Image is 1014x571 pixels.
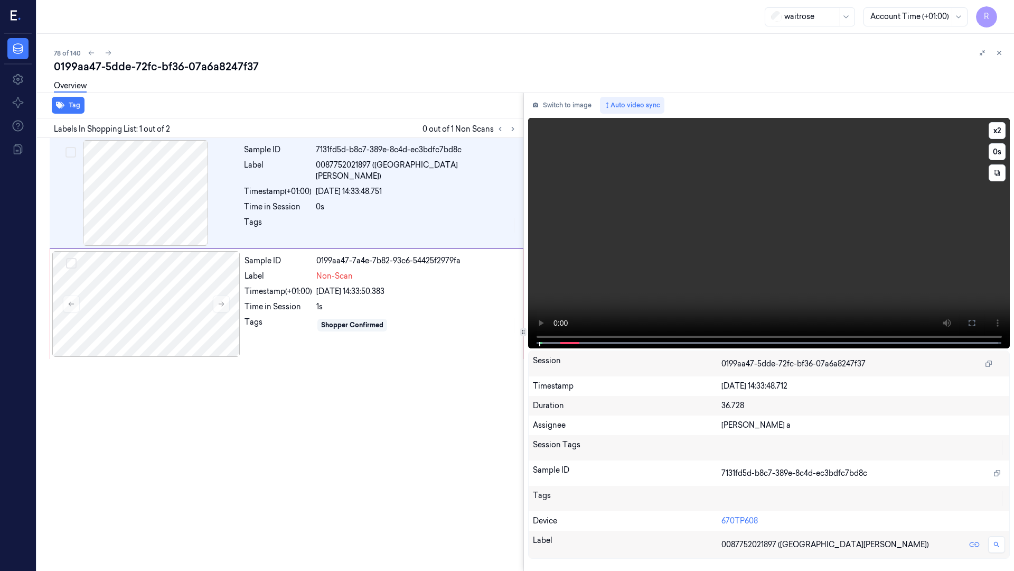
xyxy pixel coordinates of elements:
[600,97,664,114] button: Auto video sync
[422,123,519,135] span: 0 out of 1 Non Scans
[316,301,517,312] div: 1s
[528,97,596,114] button: Switch to image
[316,144,517,155] div: 7131fd5d-b8c7-389e-8c4d-ec3bdfc7bd8c
[321,320,383,330] div: Shopper Confirmed
[316,201,517,213] div: 0s
[316,186,517,197] div: [DATE] 14:33:48.751
[721,420,1005,431] div: [PERSON_NAME] a
[52,97,84,114] button: Tag
[54,49,81,58] span: 78 of 140
[533,490,722,507] div: Tags
[244,201,312,213] div: Time in Session
[244,186,312,197] div: Timestamp (+01:00)
[245,317,312,334] div: Tags
[976,6,997,27] button: R
[989,122,1006,139] button: x2
[66,258,77,269] button: Select row
[316,255,517,266] div: 0199aa47-7a4e-7b82-93c6-54425f2979fa
[54,59,1006,74] div: 0199aa47-5dde-72fc-bf36-07a6a8247f37
[316,286,517,297] div: [DATE] 14:33:50.383
[533,465,722,482] div: Sample ID
[989,143,1006,160] button: 0s
[245,255,312,266] div: Sample ID
[316,271,353,282] span: Non-Scan
[533,400,722,411] div: Duration
[54,80,87,93] a: Overview
[54,124,170,135] span: Labels In Shopping List: 1 out of 2
[533,381,722,392] div: Timestamp
[533,355,722,372] div: Session
[721,468,867,479] span: 7131fd5d-b8c7-389e-8c4d-ec3bdfc7bd8c
[533,439,722,456] div: Session Tags
[533,515,722,527] div: Device
[245,301,312,312] div: Time in Session
[721,539,929,550] span: 0087752021897 ([GEOGRAPHIC_DATA][PERSON_NAME])
[533,535,722,554] div: Label
[244,160,312,182] div: Label
[721,400,1005,411] div: 36.728
[316,160,517,182] span: 0087752021897 ([GEOGRAPHIC_DATA][PERSON_NAME])
[721,515,1005,527] div: 670TP608
[721,358,866,370] span: 0199aa47-5dde-72fc-bf36-07a6a8247f37
[244,144,312,155] div: Sample ID
[721,381,1005,392] div: [DATE] 14:33:48.712
[245,286,312,297] div: Timestamp (+01:00)
[533,420,722,431] div: Assignee
[245,271,312,282] div: Label
[244,217,312,234] div: Tags
[65,147,76,158] button: Select row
